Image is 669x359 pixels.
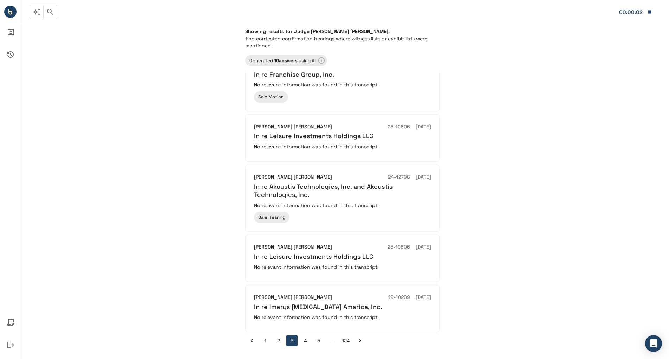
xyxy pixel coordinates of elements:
[388,243,410,251] h6: 25-10606
[616,5,656,19] button: Matter: 442885.2
[245,58,320,64] span: Generated using AI
[254,263,431,270] p: No relevant information was found in this transcript.
[388,173,410,181] h6: 24-12796
[254,70,431,78] h6: In re Franchise Group, Inc.
[340,335,352,346] button: Go to page 124
[254,132,431,140] h6: In re Leisure Investments Holdings LLC
[416,243,431,251] h6: [DATE]
[254,303,431,311] h6: In re Imerys [MEDICAL_DATA] America, Inc.
[273,335,284,346] button: Go to page 2
[300,335,311,346] button: Go to page 4
[254,182,431,199] h6: In re Akoustis Technologies, Inc. and Akoustis Technologies, Inc.
[254,243,332,251] h6: [PERSON_NAME] [PERSON_NAME]
[246,335,257,346] button: Go to previous page
[645,335,662,352] div: Open Intercom Messenger
[416,123,431,131] h6: [DATE]
[254,143,431,150] p: No relevant information was found in this transcript.
[254,91,288,103] div: Sale Motion
[254,123,332,131] h6: [PERSON_NAME] [PERSON_NAME]
[245,28,445,34] h6: Showing results for Judge [PERSON_NAME] [PERSON_NAME]:
[254,214,289,220] span: Sale Hearing
[416,173,431,181] h6: [DATE]
[245,335,440,346] nav: pagination navigation
[388,294,410,301] h6: 19-10289
[254,252,431,261] h6: In re Leisure Investments Holdings LLC
[619,8,644,17] div: Matter: 442885.2
[254,173,332,181] h6: [PERSON_NAME] [PERSON_NAME]
[388,123,410,131] h6: 25-10606
[254,202,431,209] p: No relevant information was found in this transcript.
[313,335,324,346] button: Go to page 5
[260,335,271,346] button: Go to page 1
[254,294,332,301] h6: [PERSON_NAME] [PERSON_NAME]
[254,81,431,88] p: No relevant information was found in this transcript.
[354,335,365,346] button: Go to next page
[245,55,327,66] div: Learn more about your results
[254,314,431,321] p: No relevant information was found in this transcript.
[326,337,338,344] div: …
[245,35,445,49] p: find contested confirmation hearings where witness lists or exhibit lists were mentioned
[254,212,289,223] div: Sale Hearing
[254,94,288,100] span: Sale Motion
[416,294,431,301] h6: [DATE]
[274,58,298,64] b: 10 answer s
[286,335,298,346] button: page 3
